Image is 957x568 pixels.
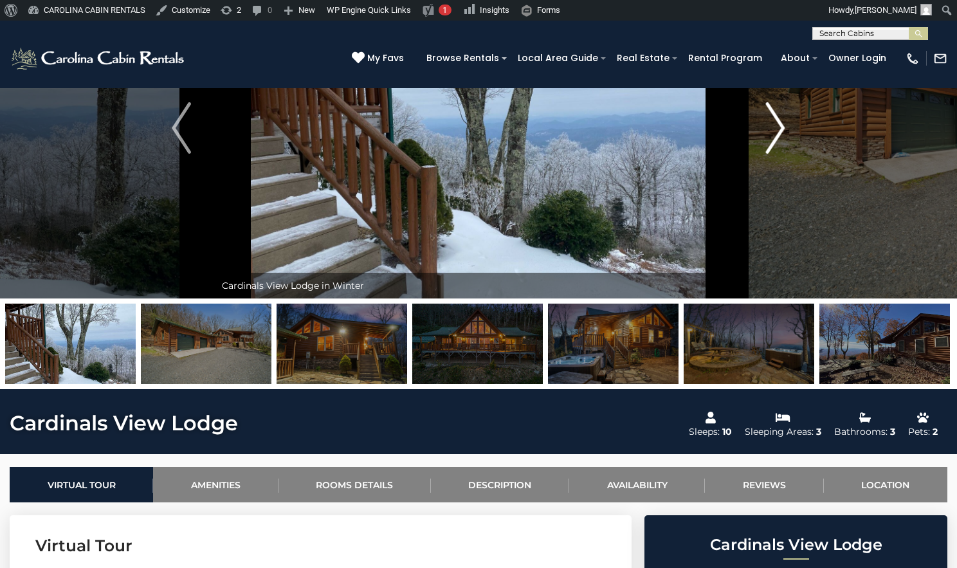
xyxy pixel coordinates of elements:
img: mail-regular-white.png [933,51,947,66]
a: About [774,48,816,68]
a: Virtual Tour [10,467,153,502]
a: Real Estate [610,48,676,68]
h3: Virtual Tour [35,535,606,557]
img: phone-regular-white.png [906,51,920,66]
a: Reviews [705,467,823,502]
img: 168241423 [819,304,950,384]
a: Availability [569,467,705,502]
a: Location [824,467,947,502]
a: Amenities [153,467,278,502]
a: Rental Program [682,48,769,68]
h2: Cardinals View Lodge [648,536,944,553]
a: Rooms Details [278,467,431,502]
img: 168440697 [684,304,814,384]
span: My Favs [367,51,404,65]
img: 168440701 [277,304,407,384]
div: Cardinals View Lodge in Winter [215,273,742,298]
a: My Favs [352,51,407,66]
a: Owner Login [822,48,893,68]
a: Browse Rentals [420,48,506,68]
img: 168440650 [412,304,543,384]
img: 168440700 [548,304,679,384]
span: 1 [442,5,447,15]
img: 168241429 [5,304,136,384]
img: arrow [172,102,191,154]
img: White-1-2.png [10,46,188,71]
img: 168440683 [141,304,271,384]
span: Insights [480,5,509,15]
span: [PERSON_NAME] [855,5,916,15]
img: arrow [766,102,785,154]
a: Local Area Guide [511,48,605,68]
a: Description [431,467,569,502]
